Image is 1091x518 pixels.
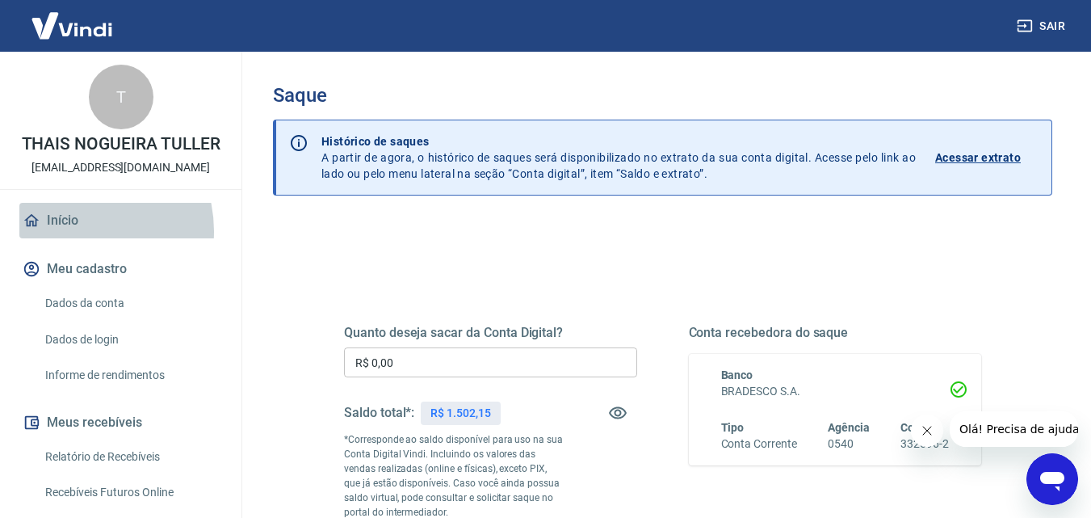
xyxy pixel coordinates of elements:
[1013,11,1072,41] button: Sair
[911,415,943,447] iframe: Fechar mensagem
[39,440,222,474] a: Relatório de Recebíveis
[721,368,753,381] span: Banco
[828,436,870,453] h6: 0540
[19,1,124,50] img: Vindi
[10,11,136,24] span: Olá! Precisa de ajuda?
[39,359,222,392] a: Informe de rendimentos
[31,159,210,176] p: [EMAIL_ADDRESS][DOMAIN_NAME]
[721,421,745,434] span: Tipo
[321,133,916,150] p: Histórico de saques
[344,405,414,421] h5: Saldo total*:
[900,421,931,434] span: Conta
[321,133,916,182] p: A partir de agora, o histórico de saques será disponibilizado no extrato da sua conta digital. Ac...
[89,65,153,129] div: T
[1026,453,1078,505] iframe: Botão para abrir a janela de mensagens
[689,325,982,341] h5: Conta recebedora do saque
[430,405,490,422] p: R$ 1.502,15
[19,251,222,287] button: Meu cadastro
[900,436,949,453] h6: 332596-2
[39,323,222,356] a: Dados de login
[22,136,220,153] p: THAIS NOGUEIRA TULLER
[344,325,637,341] h5: Quanto deseja sacar da Conta Digital?
[39,287,222,320] a: Dados da conta
[721,436,797,453] h6: Conta Corrente
[935,133,1039,182] a: Acessar extrato
[950,411,1078,447] iframe: Mensagem da empresa
[721,383,950,400] h6: BRADESCO S.A.
[39,476,222,509] a: Recebíveis Futuros Online
[273,84,1052,107] h3: Saque
[935,150,1021,166] p: Acessar extrato
[828,421,870,434] span: Agência
[19,405,222,440] button: Meus recebíveis
[19,203,222,238] a: Início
